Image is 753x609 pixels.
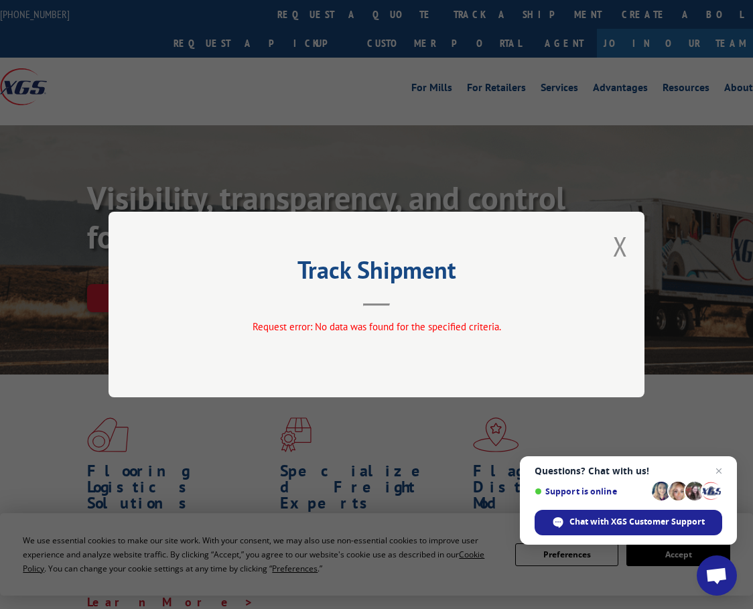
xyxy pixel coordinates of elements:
[535,510,722,535] div: Chat with XGS Customer Support
[253,320,501,333] span: Request error: No data was found for the specified criteria.
[569,516,705,528] span: Chat with XGS Customer Support
[697,555,737,596] div: Open chat
[535,466,722,476] span: Questions? Chat with us!
[613,228,628,264] button: Close modal
[176,261,577,286] h2: Track Shipment
[711,463,727,479] span: Close chat
[535,486,647,496] span: Support is online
